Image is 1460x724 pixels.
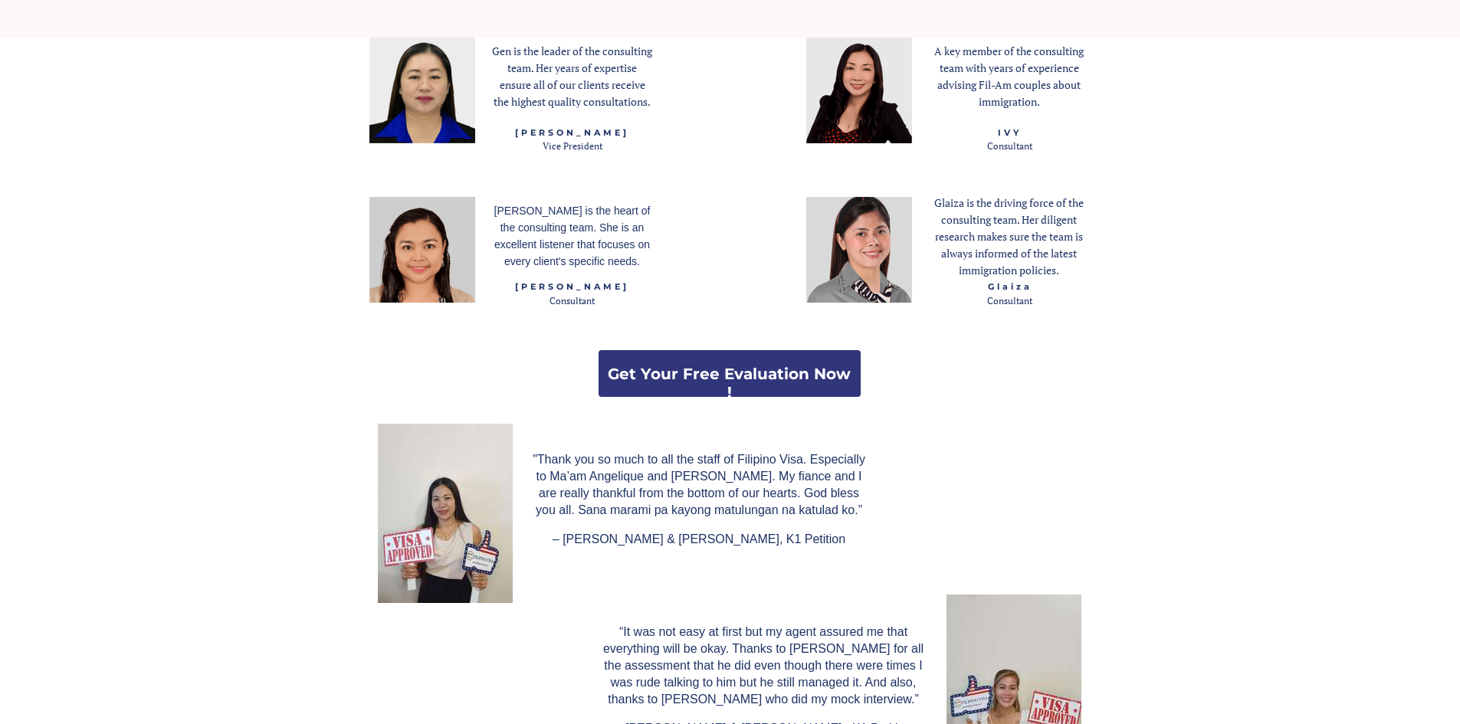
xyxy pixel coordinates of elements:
[608,365,851,401] strong: Get Your Free Evaluation Now !
[998,127,1022,138] span: IVY
[550,295,595,306] span: Consultant
[515,281,629,292] span: [PERSON_NAME]
[515,127,629,138] span: [PERSON_NAME]
[492,202,653,270] p: [PERSON_NAME] is the heart of the consulting team. She is an excellent listener that focuses on e...
[492,44,652,109] span: Gen is the leader of the consulting team. Her years of expertise ensure all of our clients receiv...
[987,295,1032,306] span: Consultant
[934,44,1084,109] span: A key member of the consulting team with years of experience advising Fil-Am couples about immigr...
[543,140,602,152] span: Vice President
[934,195,1084,277] span: Glaiza is the driving force of the consulting team. Her diligent research makes sure the team is ...
[599,350,861,397] a: Get Your Free Evaluation Now !
[988,281,1032,292] span: Glaiza
[603,625,924,706] span: “It was not easy at first but my agent assured me that everything will be okay. Thanks to [PERSON...
[533,453,865,516] span: "Thank you so much to all the staff of Filipino Visa. Especially to Ma’am Angelique and [PERSON_N...
[987,140,1032,152] span: Consultant
[553,532,845,545] span: – [PERSON_NAME] & [PERSON_NAME], K1 Petition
